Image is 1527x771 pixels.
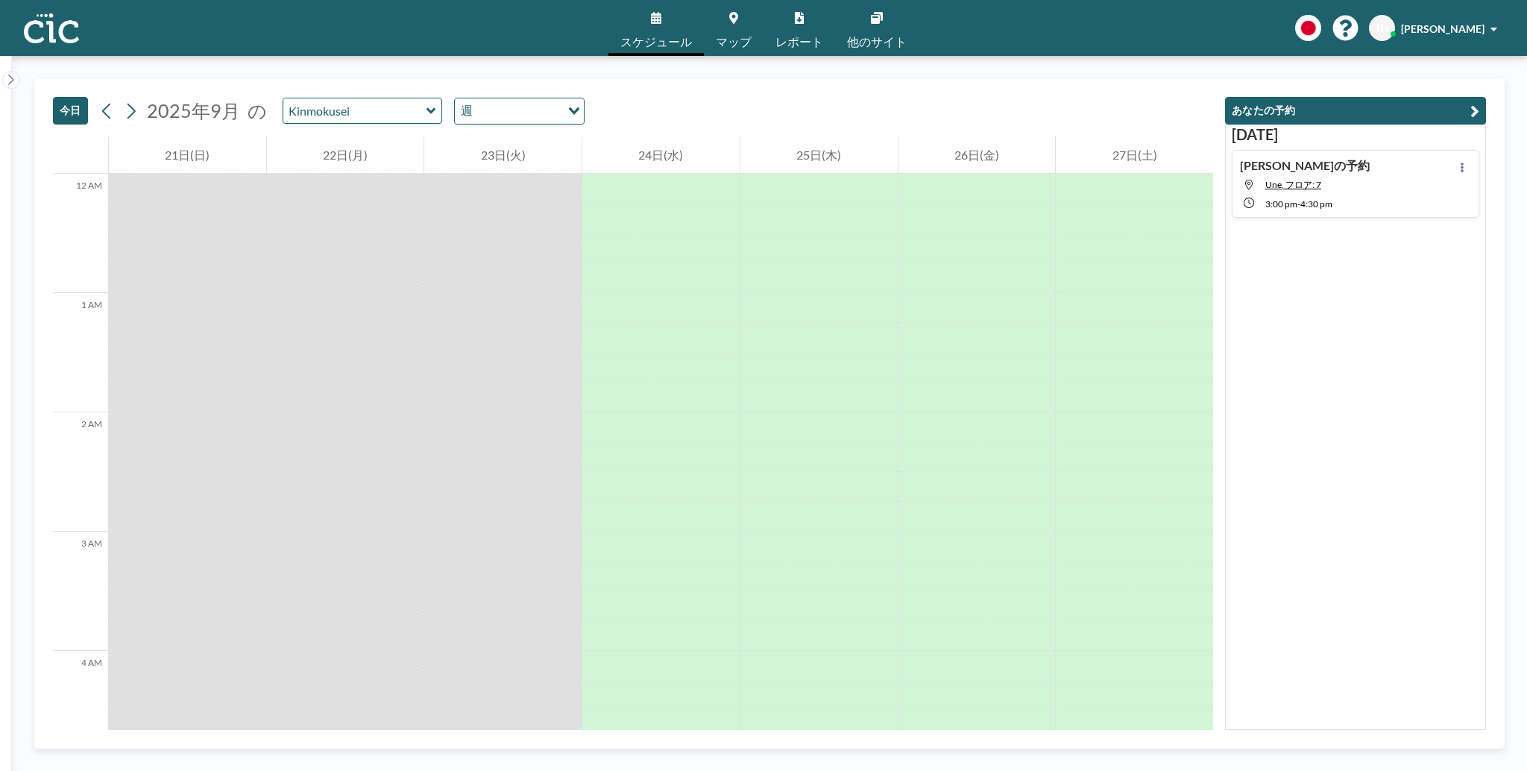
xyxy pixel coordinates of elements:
[1265,179,1321,190] span: Une, フロア: 7
[283,98,426,123] input: Kinmokusei
[455,98,584,124] div: Search for option
[740,136,898,174] div: 25日(木)
[24,13,79,43] img: organization-logo
[248,99,267,122] span: の
[775,36,823,48] span: レポート
[1240,158,1370,173] h4: [PERSON_NAME]の予約
[109,136,266,174] div: 21日(日)
[1056,136,1213,174] div: 27日(土)
[53,293,108,412] div: 1 AM
[53,532,108,651] div: 3 AM
[53,97,88,125] button: 今日
[53,651,108,770] div: 4 AM
[147,99,240,122] span: 2025年9月
[1265,198,1297,210] span: 3:00 PM
[1225,97,1486,125] button: あなたの予約
[53,412,108,532] div: 2 AM
[847,36,907,48] span: 他のサイト
[582,136,740,174] div: 24日(水)
[620,36,692,48] span: スケジュール
[267,136,424,174] div: 22日(月)
[716,36,752,48] span: マップ
[1297,198,1300,210] span: -
[1375,22,1389,35] span: TH
[1232,125,1479,144] h3: [DATE]
[477,101,559,121] input: Search for option
[53,174,108,293] div: 12 AM
[1401,22,1485,35] span: [PERSON_NAME]
[424,136,582,174] div: 23日(火)
[458,101,476,121] span: 週
[898,136,1056,174] div: 26日(金)
[1300,198,1332,210] span: 4:30 PM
